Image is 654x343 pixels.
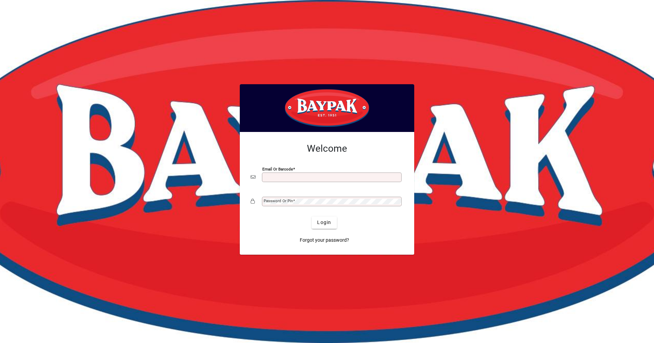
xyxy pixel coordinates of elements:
[297,234,352,247] a: Forgot your password?
[262,166,293,171] mat-label: Email or Barcode
[312,217,337,229] button: Login
[300,237,349,244] span: Forgot your password?
[264,198,293,203] mat-label: Password or Pin
[317,219,331,226] span: Login
[251,143,403,154] h2: Welcome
